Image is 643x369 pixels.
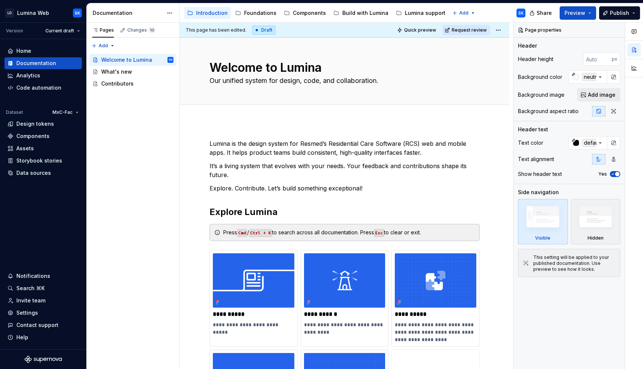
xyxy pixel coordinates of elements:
[16,285,45,292] div: Search ⌘K
[16,157,62,164] div: Storybook stories
[16,169,51,177] div: Data sources
[568,70,607,84] button: neutral/50
[16,47,31,55] div: Home
[249,229,272,237] code: Ctrl + K
[4,142,82,154] a: Assets
[16,60,56,67] div: Documentation
[16,145,34,152] div: Assets
[223,229,475,236] div: Press / to search across all documentation. Press to clear or exit.
[582,73,611,81] div: neutral/50
[518,73,562,81] div: Background color
[184,7,231,19] a: Introduction
[237,229,247,237] code: Cmd
[598,171,607,177] label: Yes
[208,61,478,73] textarea: Welcome to Lumina
[533,254,615,272] div: This setting will be applied to your published documentation. Use preview to see how it looks.
[342,9,388,17] div: Build with Lumina
[374,229,384,237] code: Esc
[4,118,82,130] a: Design tokens
[405,9,445,17] div: Lumina support
[568,136,607,150] button: default
[89,66,176,78] a: What's new
[45,28,74,34] span: Current draft
[42,26,83,36] button: Current draft
[588,91,615,99] span: Add image
[209,139,480,157] p: Lumina is the design system for Resmed’s Residential Care Software (RCS) web and mobile apps. It ...
[459,10,468,16] span: Add
[4,319,82,331] button: Contact support
[588,235,604,241] div: Hidden
[395,253,476,308] img: 82195409-2fa6-40e5-87f1-15d306e78c8e.png
[535,235,550,241] div: Visible
[232,7,279,19] a: Foundations
[564,9,585,17] span: Preview
[395,25,439,35] button: Quick preview
[518,170,562,178] div: Show header text
[209,206,278,217] strong: Explore Lumina
[518,199,568,244] div: Visible
[16,132,49,140] div: Components
[49,107,82,118] button: MxC-Fac
[4,57,82,69] a: Documentation
[6,28,23,34] div: Version
[518,108,579,115] div: Background aspect ratio
[16,297,45,304] div: Invite team
[16,120,54,128] div: Design tokens
[16,72,40,79] div: Analytics
[330,7,391,19] a: Build with Lumina
[518,55,553,63] div: Header height
[452,27,487,33] span: Request review
[186,27,246,33] span: This page has been edited.
[196,9,228,17] div: Introduction
[4,295,82,307] a: Invite team
[583,52,612,66] input: Auto
[208,75,478,87] textarea: Our unified system for design, code, and collaboration.
[4,307,82,319] a: Settings
[4,70,82,81] a: Analytics
[89,78,176,90] a: Contributors
[518,10,524,16] div: SK
[209,184,480,193] p: Explore. Contribute. Let’s build something exceptional!
[89,54,176,66] a: Welcome to LuminaSK
[450,8,478,18] button: Add
[281,7,329,19] a: Components
[252,26,275,35] div: Draft
[537,9,552,17] span: Share
[4,155,82,167] a: Storybook stories
[610,9,629,17] span: Publish
[127,27,156,33] div: Changes
[4,167,82,179] a: Data sources
[4,130,82,142] a: Components
[148,27,156,33] span: 10
[4,45,82,57] a: Home
[1,5,85,21] button: LDLumina WebSK
[75,10,80,16] div: SK
[4,331,82,343] button: Help
[244,9,276,17] div: Foundations
[393,7,448,19] a: Lumina support
[577,88,620,102] button: Add image
[560,6,596,20] button: Preview
[571,199,621,244] div: Hidden
[16,321,58,329] div: Contact support
[25,356,62,363] svg: Supernova Logo
[16,309,38,317] div: Settings
[518,42,537,49] div: Header
[4,270,82,282] button: Notifications
[17,9,49,17] div: Lumina Web
[518,126,548,133] div: Header text
[5,9,14,17] div: LD
[612,56,617,62] p: px
[518,155,554,163] div: Text alignment
[89,41,117,51] button: Add
[209,161,480,179] p: It’s a living system that evolves with your needs. Your feedback and contributions shape its future.
[518,91,564,99] div: Background image
[4,82,82,94] a: Code automation
[6,109,23,115] div: Dataset
[293,9,326,17] div: Components
[213,253,294,308] img: 580aa4b0-af3f-443f-851a-e28b62158d6e.png
[184,6,448,20] div: Page tree
[518,189,559,196] div: Side navigation
[4,282,82,294] button: Search ⌘K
